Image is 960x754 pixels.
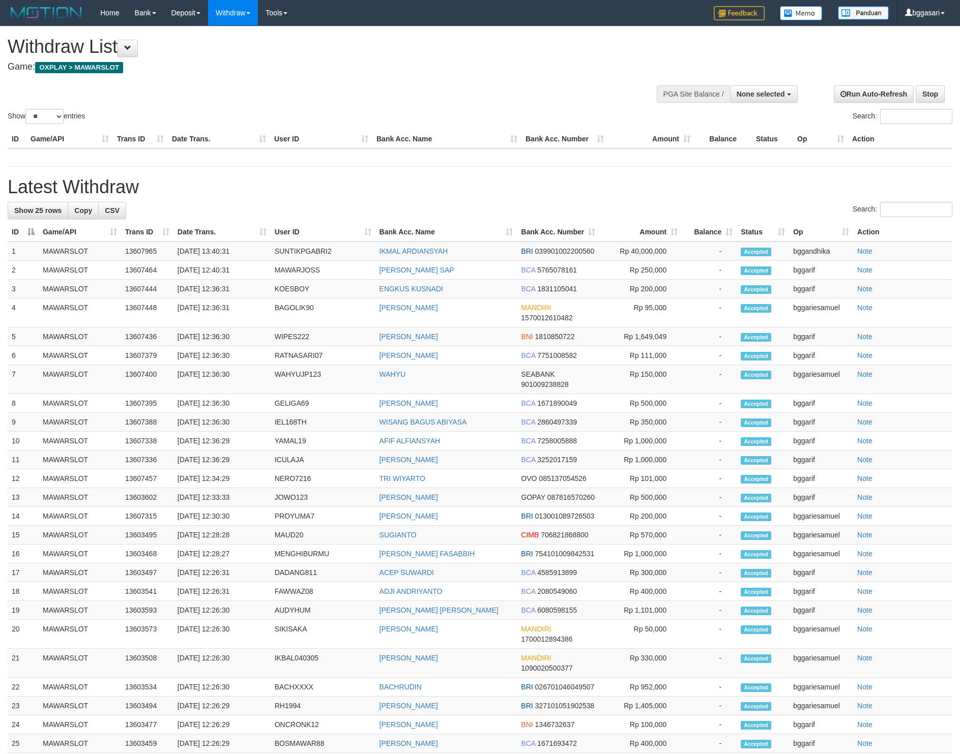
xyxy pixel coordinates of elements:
[8,526,39,545] td: 15
[535,550,595,558] span: Copy 754101009842531 to clipboard
[682,298,737,327] td: -
[857,654,872,662] a: Note
[380,285,443,293] a: ENGKUS KUSNADI
[521,304,551,312] span: MANDIRI
[789,298,853,327] td: bggariesamuel
[857,304,872,312] a: Note
[271,365,375,394] td: WAHYUJP123
[380,333,438,341] a: [PERSON_NAME]
[741,248,771,256] span: Accepted
[857,351,872,359] a: Note
[173,432,271,450] td: [DATE] 12:36:29
[657,85,730,103] div: PGA Site Balance /
[8,327,39,346] td: 5
[39,563,121,582] td: MAWARSLOT
[521,247,533,255] span: BRI
[8,177,952,197] h1: Latest Withdraw
[857,739,872,747] a: Note
[39,365,121,394] td: MAWARSLOT
[39,413,121,432] td: MAWARSLOT
[599,413,682,432] td: Rp 350,000
[8,394,39,413] td: 8
[98,202,126,219] a: CSV
[857,512,872,520] a: Note
[271,432,375,450] td: YAMAL19
[271,582,375,601] td: FAWWAZ08
[682,223,737,242] th: Balance: activate to sort column ascending
[741,352,771,360] span: Accepted
[853,109,952,124] label: Search:
[271,261,375,280] td: MAWARJOSS
[8,601,39,620] td: 19
[521,285,535,293] span: BCA
[741,569,771,578] span: Accepted
[857,456,872,464] a: Note
[741,456,771,465] span: Accepted
[380,531,417,539] a: SUGIANTO
[8,109,85,124] label: Show entries
[39,298,121,327] td: MAWARSLOT
[271,223,375,242] th: User ID: activate to sort column ascending
[537,399,577,407] span: Copy 1671890049 to clipboard
[730,85,798,103] button: None selected
[173,563,271,582] td: [DATE] 12:26:31
[380,702,438,710] a: [PERSON_NAME]
[789,394,853,413] td: bggarif
[780,6,823,20] img: Button%20Memo.svg
[789,261,853,280] td: bggarif
[537,351,577,359] span: Copy 7751008582 to clipboard
[521,399,535,407] span: BCA
[121,394,173,413] td: 13607395
[8,563,39,582] td: 17
[380,654,438,662] a: [PERSON_NAME]
[380,304,438,312] a: [PERSON_NAME]
[39,450,121,469] td: MAWARSLOT
[682,280,737,298] td: -
[39,507,121,526] td: MAWARSLOT
[752,130,793,148] th: Status
[380,247,448,255] a: IKMAL ARDIANSYAH
[25,109,64,124] select: Showentries
[121,413,173,432] td: 13607388
[39,601,121,620] td: MAWARSLOT
[39,327,121,346] td: MAWARSLOT
[857,437,872,445] a: Note
[372,130,521,148] th: Bank Acc. Name
[8,130,26,148] th: ID
[857,493,872,501] a: Note
[737,223,789,242] th: Status: activate to sort column ascending
[271,327,375,346] td: WIPES222
[8,346,39,365] td: 6
[121,563,173,582] td: 13603497
[8,507,39,526] td: 14
[535,333,575,341] span: Copy 1810850722 to clipboard
[682,582,737,601] td: -
[599,563,682,582] td: Rp 300,000
[521,333,533,341] span: BNI
[599,280,682,298] td: Rp 200,000
[789,450,853,469] td: bggarif
[121,346,173,365] td: 13607379
[380,739,438,747] a: [PERSON_NAME]
[8,62,630,72] h4: Game:
[789,545,853,563] td: bggariesamuel
[173,469,271,488] td: [DATE] 12:34:29
[857,266,872,274] a: Note
[789,346,853,365] td: bggarif
[521,380,568,388] span: Copy 901009238828 to clipboard
[271,450,375,469] td: ICULAJA
[857,606,872,614] a: Note
[521,474,537,482] span: OVO
[682,242,737,261] td: -
[857,531,872,539] a: Note
[173,488,271,507] td: [DATE] 12:33:33
[380,474,425,482] a: TRI WIYARTO
[537,568,577,577] span: Copy 4585913899 to clipboard
[741,285,771,294] span: Accepted
[789,280,853,298] td: bggarif
[173,223,271,242] th: Date Trans.: activate to sort column ascending
[857,683,872,691] a: Note
[39,346,121,365] td: MAWARSLOT
[521,531,539,539] span: CIMB
[599,488,682,507] td: Rp 500,000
